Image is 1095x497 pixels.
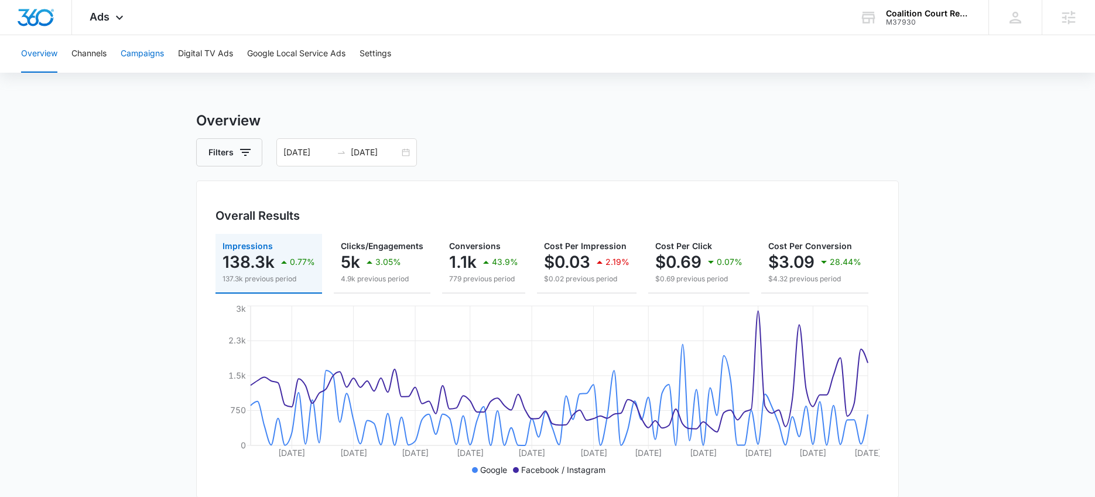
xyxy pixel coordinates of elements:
[605,258,629,266] p: 2.19%
[341,253,360,271] p: 5k
[745,448,772,458] tspan: [DATE]
[283,146,332,159] input: Start date
[799,448,826,458] tspan: [DATE]
[492,258,518,266] p: 43.9%
[351,146,399,159] input: End date
[768,274,861,284] p: $4.32 previous period
[580,448,607,458] tspan: [DATE]
[196,138,262,166] button: Filters
[196,110,899,131] h3: Overview
[375,258,401,266] p: 3.05%
[690,448,717,458] tspan: [DATE]
[121,35,164,73] button: Campaigns
[341,274,423,284] p: 4.9k previous period
[178,35,233,73] button: Digital TV Ads
[717,258,742,266] p: 0.07%
[768,241,852,251] span: Cost Per Conversion
[480,464,507,476] p: Google
[854,448,881,458] tspan: [DATE]
[337,148,346,157] span: swap-right
[544,274,629,284] p: $0.02 previous period
[449,274,518,284] p: 779 previous period
[886,9,971,18] div: account name
[449,253,477,271] p: 1.1k
[236,304,246,314] tspan: 3k
[655,241,712,251] span: Cost Per Click
[544,241,627,251] span: Cost Per Impression
[223,253,275,271] p: 138.3k
[655,274,742,284] p: $0.69 previous period
[341,241,423,251] span: Clicks/Engagements
[278,448,305,458] tspan: [DATE]
[230,405,246,415] tspan: 750
[449,241,501,251] span: Conversions
[228,335,246,345] tspan: 2.3k
[223,274,315,284] p: 137.3k previous period
[518,448,545,458] tspan: [DATE]
[337,148,346,157] span: to
[290,258,315,266] p: 0.77%
[655,253,702,271] p: $0.69
[521,464,605,476] p: Facebook / Instagram
[247,35,345,73] button: Google Local Service Ads
[90,11,109,23] span: Ads
[223,241,273,251] span: Impressions
[402,448,429,458] tspan: [DATE]
[360,35,391,73] button: Settings
[241,440,246,450] tspan: 0
[886,18,971,26] div: account id
[71,35,107,73] button: Channels
[635,448,662,458] tspan: [DATE]
[21,35,57,73] button: Overview
[228,370,246,380] tspan: 1.5k
[544,253,590,271] p: $0.03
[457,448,484,458] tspan: [DATE]
[340,448,367,458] tspan: [DATE]
[830,258,861,266] p: 28.44%
[768,253,815,271] p: $3.09
[215,207,300,224] h3: Overall Results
